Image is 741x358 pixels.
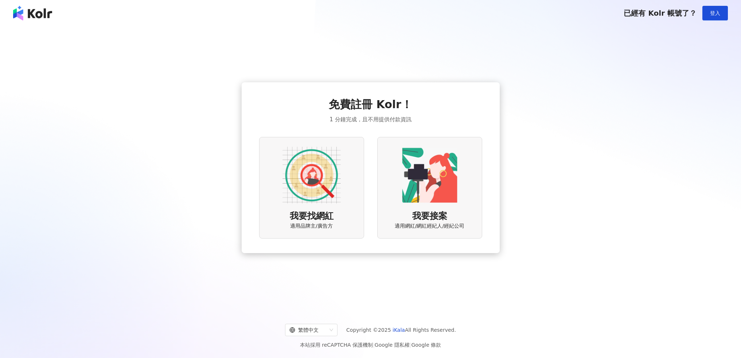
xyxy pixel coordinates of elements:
[411,342,441,348] a: Google 條款
[13,6,52,20] img: logo
[346,326,456,334] span: Copyright © 2025 All Rights Reserved.
[395,223,464,230] span: 適用網紅/網紅經紀人/經紀公司
[300,341,441,349] span: 本站採用 reCAPTCHA 保護機制
[329,97,412,112] span: 免費註冊 Kolr！
[412,210,447,223] span: 我要接案
[410,342,412,348] span: |
[290,210,334,223] span: 我要找網紅
[375,342,410,348] a: Google 隱私權
[289,324,327,336] div: 繁體中文
[624,9,697,17] span: 已經有 Kolr 帳號了？
[282,146,341,204] img: AD identity option
[393,327,405,333] a: iKala
[290,223,333,230] span: 適用品牌主/廣告方
[702,6,728,20] button: 登入
[401,146,459,204] img: KOL identity option
[329,115,411,124] span: 1 分鐘完成，且不用提供付款資訊
[373,342,375,348] span: |
[710,10,720,16] span: 登入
